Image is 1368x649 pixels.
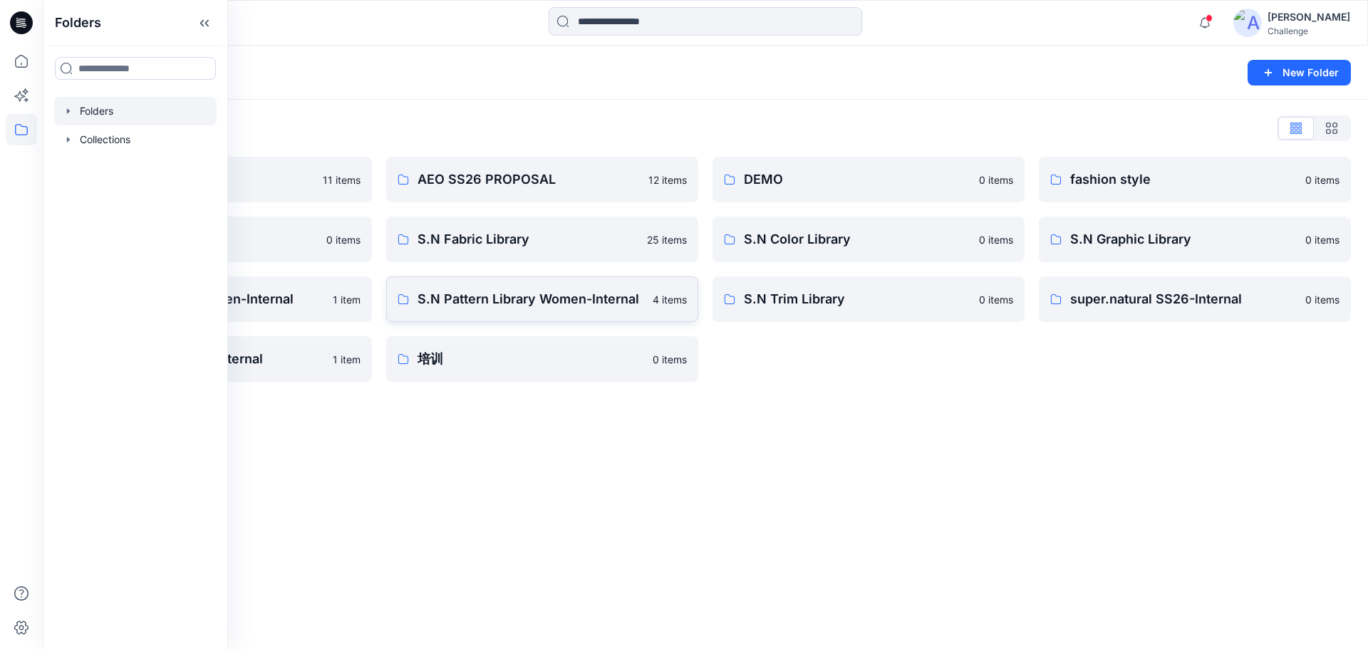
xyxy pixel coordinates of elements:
div: [PERSON_NAME] [1268,9,1350,26]
p: 0 items [1305,292,1339,307]
p: S.N Graphic Library [1070,229,1297,249]
p: 0 items [979,172,1013,187]
p: 11 items [323,172,361,187]
p: 0 items [979,232,1013,247]
img: avatar [1233,9,1262,37]
a: S.N Trim Library0 items [712,276,1025,322]
p: 1 item [333,352,361,367]
p: 1 item [333,292,361,307]
p: fashion style [1070,170,1297,189]
p: AEO SS26 PROPOSAL [418,170,640,189]
a: super.natural SS26-Internal0 items [1039,276,1351,322]
p: 25 items [647,232,687,247]
p: S.N Fabric Library [418,229,638,249]
p: 4 items [653,292,687,307]
p: DEMO [744,170,970,189]
p: 0 items [1305,172,1339,187]
button: New Folder [1248,60,1351,85]
p: super.natural SS26-Internal [1070,289,1297,309]
p: 0 items [653,352,687,367]
p: 0 items [326,232,361,247]
a: DEMO0 items [712,157,1025,202]
a: S.N Pattern Library Women-Internal4 items [386,276,698,322]
p: 12 items [648,172,687,187]
a: fashion style0 items [1039,157,1351,202]
a: 培训0 items [386,336,698,382]
p: S.N Pattern Library Women-Internal [418,289,644,309]
p: 培训 [418,349,644,369]
div: Challenge [1268,26,1350,36]
a: S.N Color Library0 items [712,217,1025,262]
a: S.N Graphic Library0 items [1039,217,1351,262]
p: S.N Color Library [744,229,970,249]
a: S.N Fabric Library25 items [386,217,698,262]
p: S.N Trim Library [744,289,970,309]
a: AEO SS26 PROPOSAL12 items [386,157,698,202]
p: 0 items [979,292,1013,307]
p: 0 items [1305,232,1339,247]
